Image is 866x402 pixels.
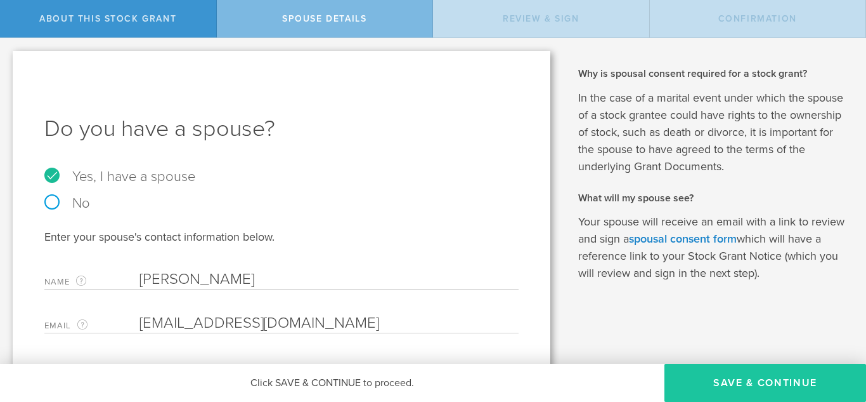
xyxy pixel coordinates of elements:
label: Email [44,318,139,333]
span: About this stock grant [39,13,176,24]
button: Save & Continue [664,364,866,402]
h1: Do you have a spouse? [44,114,519,144]
span: Confirmation [718,13,797,24]
h2: Why is spousal consent required for a stock grant? [578,67,847,81]
div: Enter your spouse's contact information below. [44,229,519,245]
label: Yes, I have a spouse [44,170,519,184]
p: In the case of a marital event under which the spouse of a stock grantee could have rights to the... [578,90,847,175]
label: No [44,196,519,210]
h2: What will my spouse see? [578,191,847,205]
input: Required [139,270,512,289]
span: Review & Sign [503,13,579,24]
label: Name [44,274,139,289]
input: Required [139,314,512,333]
p: Your spouse will receive an email with a link to review and sign a which will have a reference li... [578,213,847,282]
span: Spouse Details [282,13,366,24]
a: spousal consent form [629,232,737,246]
